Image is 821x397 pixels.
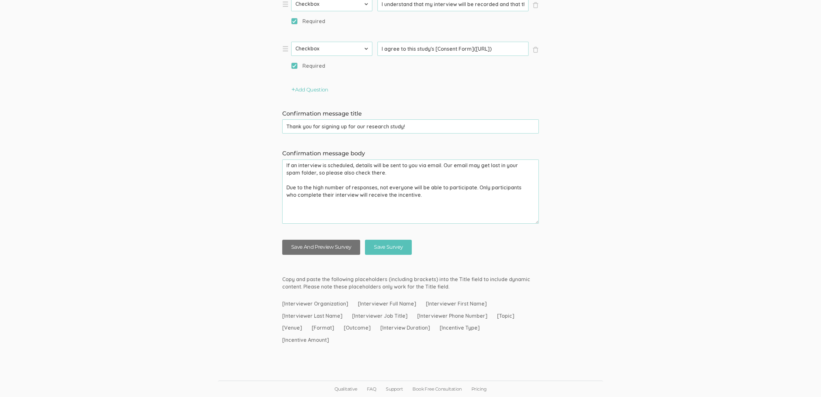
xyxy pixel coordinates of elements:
[282,240,360,255] button: Save And Preview Survey
[282,110,539,118] label: Confirmation message title
[358,300,416,307] span: [Interviewer Full Name]
[426,300,487,307] span: [Interviewer First Name]
[291,18,325,25] span: Required
[440,324,480,332] span: [Incentive Type]
[365,240,412,255] input: Save Survey
[282,300,348,307] span: [Interviewer Organization]
[292,86,328,94] button: Add Question
[291,62,325,70] span: Required
[377,42,529,56] input: Type question here...
[497,312,514,320] span: [Topic]
[417,312,487,320] span: [Interviewer Phone Number]
[789,366,821,397] iframe: Chat Widget
[467,381,491,397] a: Pricing
[532,47,539,53] span: ×
[381,381,408,397] a: Support
[344,324,371,332] span: [Outcome]
[312,324,334,332] span: [Format]
[282,150,539,158] label: Confirmation message body
[282,276,539,290] p: Copy and paste the following placeholders (including brackets) into the Title field to include dy...
[362,381,381,397] a: FAQ
[282,324,302,332] span: [Venue]
[380,324,430,332] span: [Interview Duration]
[352,312,408,320] span: [Interviewer Job Title]
[408,381,467,397] a: Book Free Consultation
[532,2,539,8] span: ×
[282,336,329,344] span: [Incentive Amount]
[330,381,362,397] a: Qualitative
[282,312,343,320] span: [Interviewer Last Name]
